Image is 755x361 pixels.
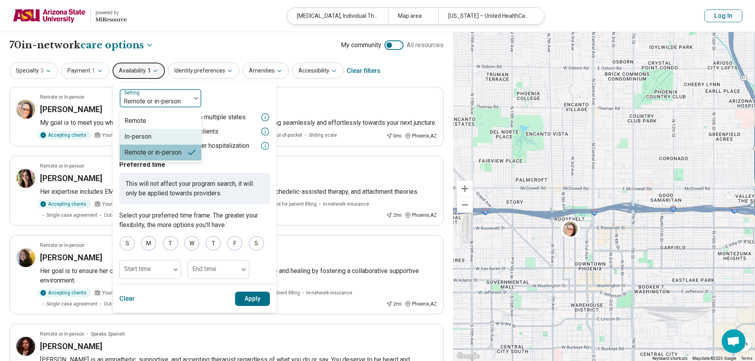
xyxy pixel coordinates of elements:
div: [US_STATE] – United HealthCare Student Resources [438,8,539,24]
label: End time [192,265,216,273]
button: Log In [704,10,742,22]
p: This will not affect your program search, it will only be applied towards providers. [119,173,270,204]
div: 2 mi [386,212,401,219]
div: Phoenix , AZ [405,132,437,139]
div: 0 mi [386,132,401,139]
label: Setting [124,90,141,96]
div: Remote [124,116,146,126]
p: Remote or In-person [40,94,84,101]
button: Care options [80,38,153,52]
div: Open chat [722,329,745,353]
div: S [249,236,264,250]
div: M [141,236,156,250]
div: Map area [388,8,438,24]
span: Speaks Spanish [91,330,125,338]
span: Single case agreement [46,212,97,219]
span: My community [341,40,381,50]
h3: [PERSON_NAME] [40,104,102,115]
button: Payment1 [61,63,109,79]
span: Young adults, Adults [102,201,148,208]
span: In-network insurance [323,201,369,208]
div: Accepting clients [37,131,91,139]
span: Out-of-network insurance [104,300,159,308]
div: powered by [96,9,127,16]
p: Preferred time [119,160,270,170]
p: Select your preferred time frame. The greater your flexibility, the more options you'll have. [119,211,270,230]
p: Her expertise includes EMDR, Structural Dissociation, somatic approaches, yoga, psychedelic-assis... [40,187,437,197]
button: Identity preferences [168,63,239,79]
div: Remote or in-person [124,148,182,157]
div: S [120,236,135,250]
span: 1 [147,67,151,75]
img: Arizona State University [13,6,86,25]
div: 2 mi [386,300,401,308]
button: Specialty3 [10,63,58,79]
span: 1 [92,67,95,75]
div: Phoenix , AZ [405,212,437,219]
label: Start time [124,265,151,273]
button: Accessibility [292,63,344,79]
button: Zoom out [457,197,473,213]
span: All resources [407,40,443,50]
p: Remote or In-person [40,330,84,338]
button: Apply [235,292,270,306]
h3: [PERSON_NAME] [40,252,102,263]
div: F [227,236,242,250]
span: In-network insurance [306,289,352,296]
div: T [206,236,221,250]
span: Young adults, Adults [102,132,148,139]
div: W [184,236,199,250]
span: 3 [40,67,44,75]
div: Clear filters [347,61,380,80]
button: Amenities [243,63,289,79]
p: My goal is to meet you wherever you are on your life's journey and assist you in moving seamlessl... [40,118,437,128]
h1: 70 in-network [10,38,153,52]
h3: [PERSON_NAME] [40,341,102,352]
p: Her goal is to ensure her clients feel both understood and closer to finding more hope and healin... [40,266,437,285]
span: Single case agreement [46,300,97,308]
button: Clear [119,292,135,306]
div: In-person [124,132,151,141]
div: Phoenix , AZ [405,300,437,308]
div: Accepting clients [37,288,91,297]
div: [MEDICAL_DATA], Individual Therapy, [MEDICAL_DATA] (OCD) [287,8,388,24]
a: Arizona State Universitypowered by [13,6,127,25]
button: Availability1 [113,63,165,79]
span: Young adults [102,289,131,296]
div: Accepting clients [37,200,91,208]
span: Out-of-pocket [273,132,302,139]
span: Map data ©2025 Google [692,356,736,361]
span: Out-of-network insurance [104,212,159,219]
button: Zoom in [457,181,473,197]
span: care options [80,38,144,52]
h3: [PERSON_NAME] [40,173,102,184]
p: Remote or In-person [40,162,84,170]
div: T [163,236,178,250]
span: Sliding scale [309,132,337,139]
p: Remote or In-person [40,242,84,249]
a: Terms (opens in new tab) [741,356,753,361]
